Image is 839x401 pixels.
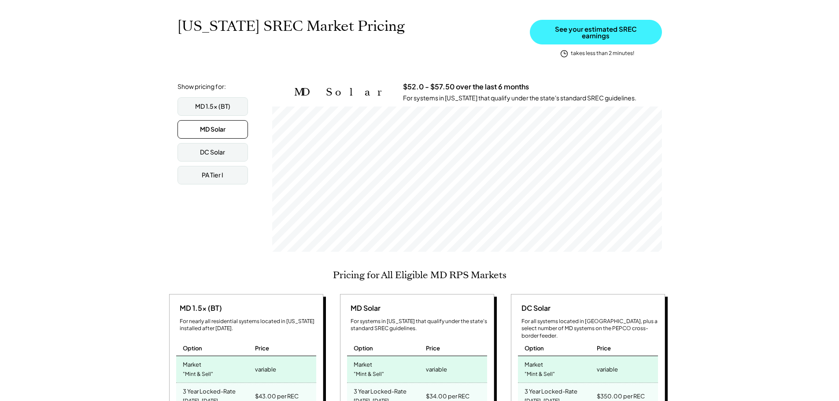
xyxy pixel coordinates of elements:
[195,102,230,111] div: MD 1.5x (BT)
[183,344,202,352] div: Option
[426,344,440,352] div: Price
[294,86,390,99] h2: MD Solar
[177,18,405,35] h1: [US_STATE] SREC Market Pricing
[202,171,223,180] div: PA Tier I
[354,368,384,380] div: "Mint & Sell"
[354,344,373,352] div: Option
[403,94,636,103] div: For systems in [US_STATE] that qualify under the state's standard SREC guidelines.
[354,358,372,368] div: Market
[403,82,529,92] h3: $52.0 - $57.50 over the last 6 months
[530,20,662,44] button: See your estimated SREC earnings
[518,303,551,313] div: DC Solar
[183,385,236,395] div: 3 Year Locked-Rate
[597,344,611,352] div: Price
[426,363,447,375] div: variable
[354,385,407,395] div: 3 Year Locked-Rate
[183,368,213,380] div: "Mint & Sell"
[183,358,201,368] div: Market
[351,318,487,333] div: For systems in [US_STATE] that qualify under the state's standard SREC guidelines.
[571,50,634,57] div: takes less than 2 minutes!
[525,368,555,380] div: "Mint & Sell"
[597,363,618,375] div: variable
[180,318,316,333] div: For nearly all residential systems located in [US_STATE] installed after [DATE].
[200,148,225,157] div: DC Solar
[176,303,222,313] div: MD 1.5x (BT)
[177,82,226,91] div: Show pricing for:
[255,363,276,375] div: variable
[525,385,577,395] div: 3 Year Locked-Rate
[200,125,225,134] div: MD Solar
[525,344,544,352] div: Option
[525,358,543,368] div: Market
[347,303,381,313] div: MD Solar
[333,269,506,281] h2: Pricing for All Eligible MD RPS Markets
[521,318,658,340] div: For all systems located in [GEOGRAPHIC_DATA], plus a select number of MD systems on the PEPCO cro...
[255,344,269,352] div: Price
